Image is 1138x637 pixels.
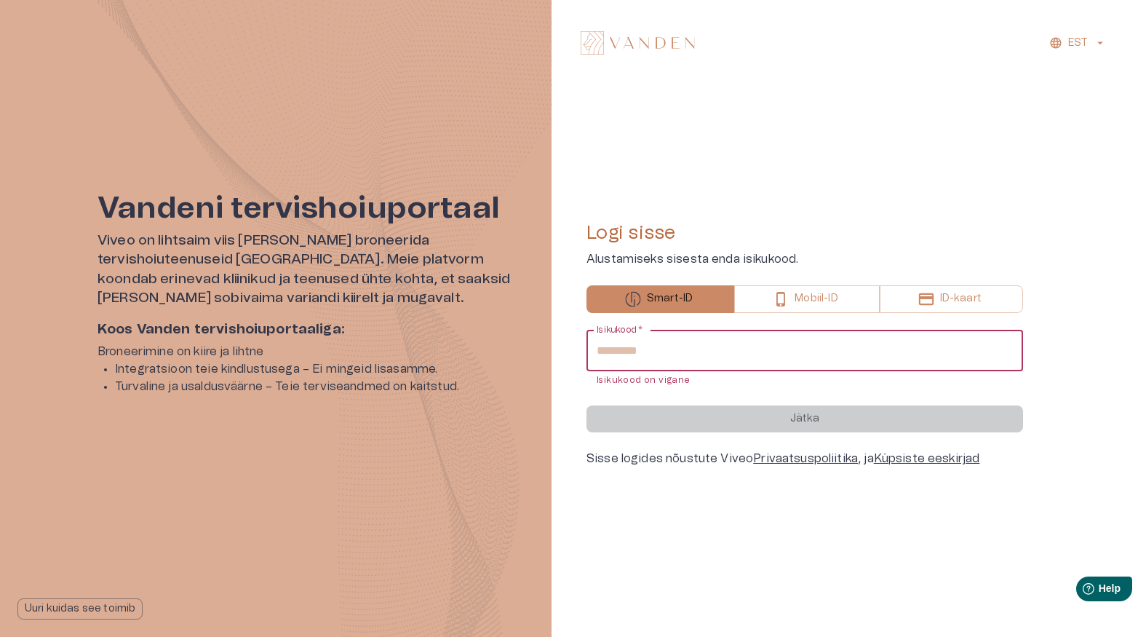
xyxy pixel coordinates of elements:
[940,291,982,306] p: ID-kaart
[734,285,879,313] button: Mobiil-ID
[17,598,143,620] button: Uuri kuidas see toimib
[795,291,837,306] p: Mobiil-ID
[597,324,643,336] label: Isikukood
[880,285,1023,313] button: ID-kaart
[586,221,1023,245] h4: Logi sisse
[1047,33,1109,54] button: EST
[597,373,1013,388] p: Isikukood on vigane
[1024,571,1138,612] iframe: Help widget launcher
[586,450,1023,467] div: Sisse logides nõustute Viveo , ja
[586,285,734,313] button: Smart-ID
[1068,36,1088,51] p: EST
[874,453,980,464] a: Küpsiste eeskirjad
[753,453,858,464] a: Privaatsuspoliitika
[581,31,695,55] img: Vanden logo
[586,250,1023,268] p: Alustamiseks sisesta enda isikukood.
[647,291,693,306] p: Smart-ID
[25,601,135,617] p: Uuri kuidas see toimib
